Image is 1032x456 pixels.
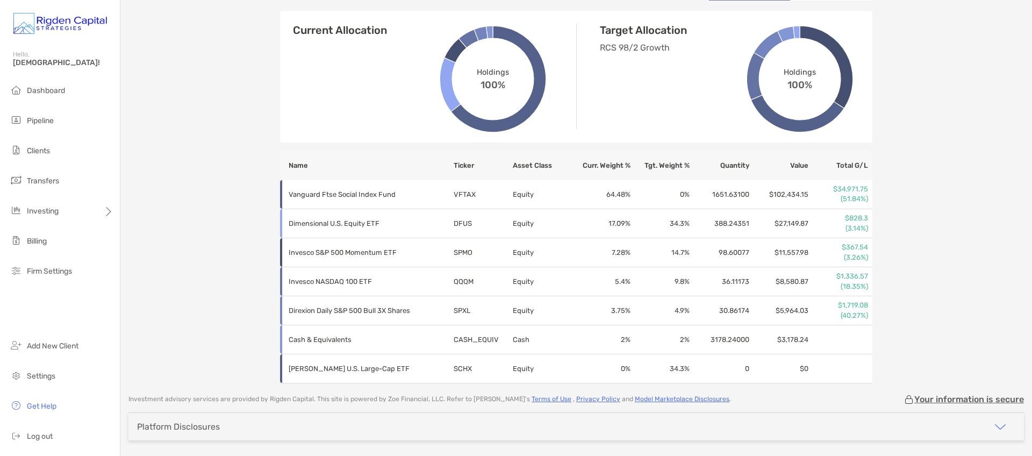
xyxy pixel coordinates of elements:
p: Investment advisory services are provided by Rigden Capital . This site is powered by Zoe Financi... [128,395,731,403]
td: SCHX [453,354,512,383]
td: SPXL [453,296,512,325]
td: 0 % [571,354,630,383]
td: $5,964.03 [750,296,809,325]
img: logout icon [10,429,23,442]
p: $1,336.57 [809,272,868,281]
td: 30.86174 [690,296,749,325]
td: 0 % [631,180,690,209]
td: 2 % [631,325,690,354]
td: 2 % [571,325,630,354]
img: investing icon [10,204,23,217]
img: settings icon [10,369,23,382]
td: Equity [512,238,571,267]
th: Asset Class [512,151,571,180]
td: 36.11173 [690,267,749,296]
td: 5.4 % [571,267,630,296]
img: pipeline icon [10,113,23,126]
p: $367.54 [809,243,868,252]
span: Transfers [27,176,59,186]
span: 100% [787,76,812,90]
td: Cash [512,325,571,354]
p: $828.3 [809,213,868,223]
td: Equity [512,354,571,383]
td: 4.9 % [631,296,690,325]
span: Pipeline [27,116,54,125]
p: Schwab U.S. Large-Cap ETF [289,362,439,375]
td: 17.09 % [571,209,630,238]
td: 98.60077 [690,238,749,267]
td: $11,557.98 [750,238,809,267]
h4: Current Allocation [293,24,387,37]
h4: Target Allocation [600,24,766,37]
th: Quantity [690,151,749,180]
th: Total G/L [809,151,872,180]
th: Ticker [453,151,512,180]
td: 3178.24000 [690,325,749,354]
img: transfers icon [10,174,23,187]
span: [DEMOGRAPHIC_DATA]! [13,58,113,67]
a: Privacy Policy [576,395,620,403]
span: 100% [481,76,505,90]
td: CASH_EQUIV [453,325,512,354]
td: $27,149.87 [750,209,809,238]
p: (40.27%) [809,311,868,320]
p: Direxion Daily S&P 500 Bull 3X Shares [289,304,439,317]
td: $8,580.87 [750,267,809,296]
p: (51.84%) [809,194,868,204]
span: Add New Client [27,341,78,351]
p: Invesco S&P 500 Momentum ETF [289,246,439,259]
span: Get Help [27,402,56,411]
th: Tgt. Weight % [631,151,690,180]
p: Your information is secure [914,394,1024,404]
td: DFUS [453,209,512,238]
td: 64.48 % [571,180,630,209]
img: dashboard icon [10,83,23,96]
td: 34.3 % [631,354,690,383]
p: $34,971.75 [809,184,868,194]
img: Zoe Logo [13,4,107,43]
span: Firm Settings [27,267,72,276]
td: QQQM [453,267,512,296]
p: (3.26%) [809,253,868,262]
span: Dashboard [27,86,65,95]
td: $3,178.24 [750,325,809,354]
p: Cash & Equivalents [289,333,439,346]
span: Holdings [477,67,508,76]
p: (3.14%) [809,224,868,233]
td: 3.75 % [571,296,630,325]
td: VFTAX [453,180,512,209]
td: 9.8 % [631,267,690,296]
p: RCS 98/2 Growth [600,41,766,54]
div: Platform Disclosures [137,422,220,432]
td: 0 [690,354,749,383]
span: Holdings [784,67,815,76]
td: Equity [512,180,571,209]
img: icon arrow [994,421,1007,433]
img: firm-settings icon [10,264,23,277]
td: SPMO [453,238,512,267]
th: Name [280,151,453,180]
p: Dimensional U.S. Equity ETF [289,217,439,230]
td: $102,434.15 [750,180,809,209]
span: Billing [27,237,47,246]
td: 7.28 % [571,238,630,267]
p: (18.35%) [809,282,868,291]
td: 34.3 % [631,209,690,238]
td: 388.24351 [690,209,749,238]
p: Invesco NASDAQ 100 ETF [289,275,439,288]
td: 14.7 % [631,238,690,267]
a: Model Marketplace Disclosures [635,395,729,403]
img: clients icon [10,144,23,156]
td: Equity [512,267,571,296]
span: Investing [27,206,59,216]
th: Value [750,151,809,180]
span: Settings [27,372,55,381]
td: Equity [512,296,571,325]
a: Terms of Use [532,395,571,403]
img: billing icon [10,234,23,247]
th: Curr. Weight % [571,151,630,180]
td: Equity [512,209,571,238]
span: Log out [27,432,53,441]
td: $0 [750,354,809,383]
td: 1651.63100 [690,180,749,209]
